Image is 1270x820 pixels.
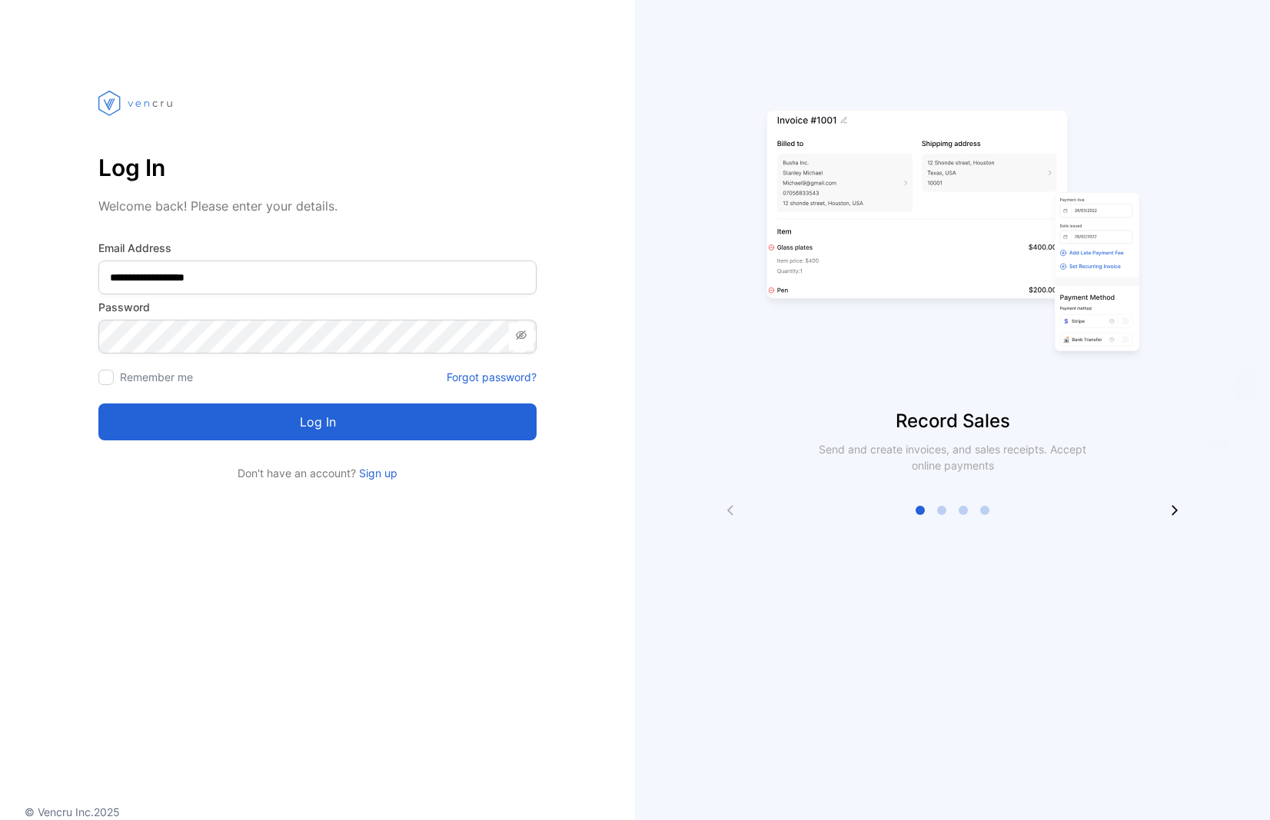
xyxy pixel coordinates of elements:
label: Password [98,299,537,315]
a: Sign up [356,466,397,480]
img: slider image [760,61,1145,407]
button: Log in [98,403,537,440]
a: Forgot password? [447,369,537,385]
p: Record Sales [635,407,1270,435]
label: Email Address [98,240,537,256]
label: Remember me [120,370,193,383]
p: Log In [98,149,537,186]
img: vencru logo [98,61,175,144]
p: Send and create invoices, and sales receipts. Accept online payments [805,441,1100,473]
p: Don't have an account? [98,465,537,481]
p: Welcome back! Please enter your details. [98,197,537,215]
